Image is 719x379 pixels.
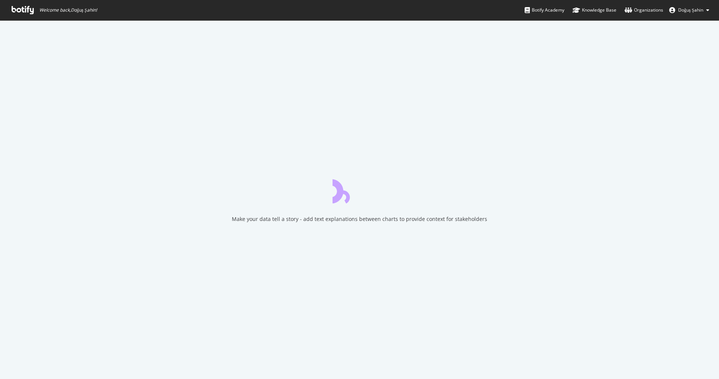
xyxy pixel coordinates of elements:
div: Knowledge Base [573,6,616,14]
div: Botify Academy [525,6,564,14]
span: Doğuş Şahin [678,7,703,13]
div: Organizations [625,6,663,14]
button: Doğuş Şahin [663,4,715,16]
span: Welcome back, Doğuş Şahin ! [39,7,97,13]
div: animation [333,176,386,203]
div: Make your data tell a story - add text explanations between charts to provide context for stakeho... [232,215,487,223]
